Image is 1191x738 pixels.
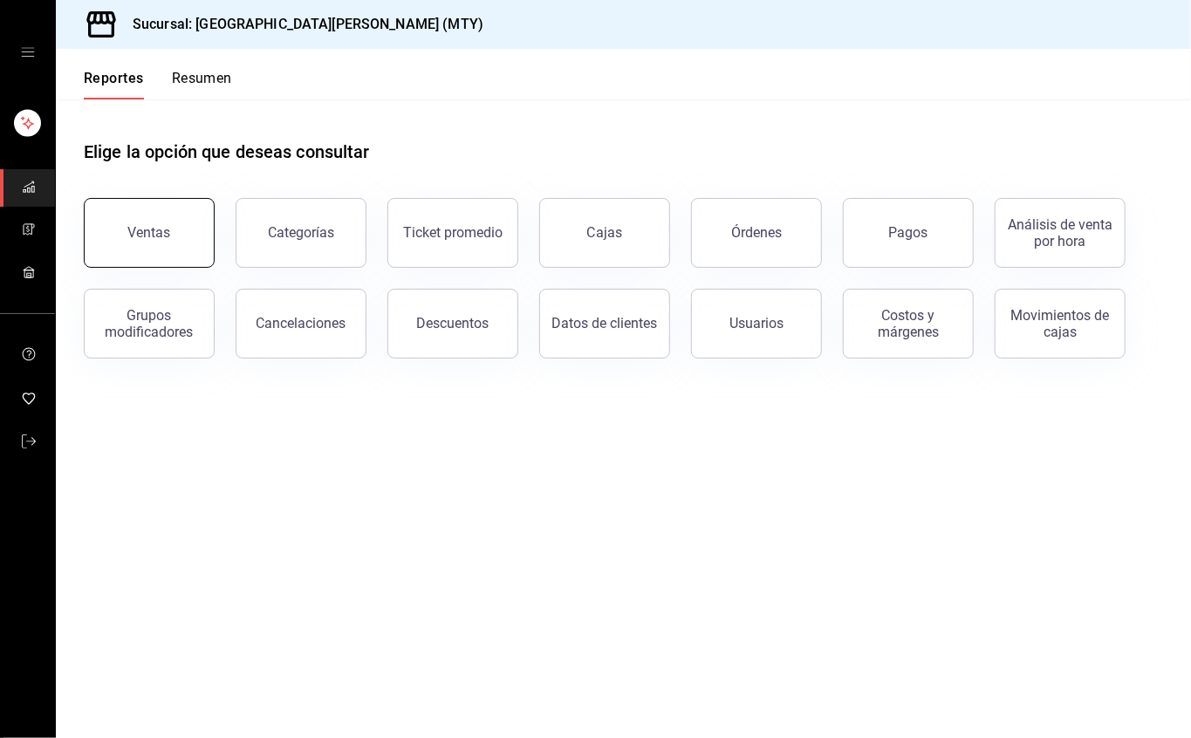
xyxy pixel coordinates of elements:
div: Cajas [587,222,623,243]
div: Grupos modificadores [95,307,203,340]
button: Categorías [236,198,366,268]
div: Costos y márgenes [854,307,962,340]
div: navigation tabs [84,70,232,99]
div: Descuentos [417,315,489,331]
h3: Sucursal: [GEOGRAPHIC_DATA][PERSON_NAME] (MTY) [119,14,483,35]
button: Datos de clientes [539,289,670,359]
button: Ventas [84,198,215,268]
div: Ventas [128,224,171,241]
button: Órdenes [691,198,822,268]
button: Grupos modificadores [84,289,215,359]
button: Ticket promedio [387,198,518,268]
button: Análisis de venta por hora [995,198,1126,268]
div: Movimientos de cajas [1006,307,1114,340]
h1: Elige la opción que deseas consultar [84,139,370,165]
button: Cancelaciones [236,289,366,359]
a: Cajas [539,198,670,268]
div: Usuarios [729,315,784,331]
div: Análisis de venta por hora [1006,216,1114,249]
button: Movimientos de cajas [995,289,1126,359]
button: Costos y márgenes [843,289,974,359]
button: Resumen [172,70,232,99]
button: Descuentos [387,289,518,359]
button: Pagos [843,198,974,268]
button: open drawer [21,45,35,59]
div: Cancelaciones [257,315,346,331]
div: Ticket promedio [403,224,503,241]
div: Categorías [268,224,334,241]
div: Órdenes [731,224,782,241]
div: Datos de clientes [552,315,658,331]
button: Reportes [84,70,144,99]
button: Usuarios [691,289,822,359]
div: Pagos [889,224,928,241]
